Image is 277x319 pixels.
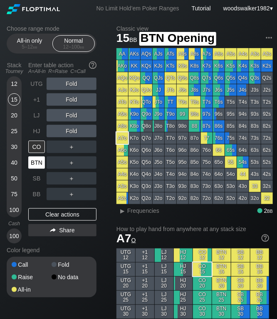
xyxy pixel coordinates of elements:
div: Stack [3,58,25,78]
div: 54o [225,168,237,180]
div: Enter table action [28,58,96,78]
div: Q2o [141,192,152,204]
div: T3s [249,96,261,108]
div: 62s [261,144,273,156]
div: BTN 25 [212,291,231,304]
span: woodswalker1982 [223,5,270,12]
div: J4s [237,84,249,96]
div: Q9s [177,72,188,84]
div: AJs [153,48,164,60]
div: 54s [237,156,249,168]
span: o [131,235,136,244]
div: AKo [116,60,128,72]
div: Q2s [261,72,273,84]
div: 86s [213,120,225,132]
div: +1 30 [136,305,154,319]
div: J2o [153,192,164,204]
div: SB 20 [231,277,250,290]
div: SB 15 [231,263,250,276]
div: CO 20 [193,277,212,290]
div: K5o [129,156,140,168]
div: 75s [225,132,237,144]
div: 53o [225,180,237,192]
div: J5o [153,156,164,168]
div: 96s [213,108,225,120]
div: Q8o [141,120,152,132]
div: All-in only [10,36,49,51]
div: ＋ [47,188,96,200]
div: T9s [177,96,188,108]
div: 52o [225,192,237,204]
div: AQs [141,48,152,60]
div: UTG [28,78,45,90]
div: J5s [225,84,237,96]
div: A6o [116,144,128,156]
div: Color legend [7,244,96,257]
div: AA [116,48,128,60]
div: Clear actions [28,208,96,221]
div: Tourney [3,68,25,74]
div: HJ 12 [174,248,193,262]
div: +1 20 [136,277,154,290]
div: 97o [177,132,188,144]
div: Q9o [141,108,152,120]
div: Fold [52,262,92,268]
div: 85o [189,156,200,168]
div: QTs [165,72,176,84]
div: CO 30 [193,305,212,319]
div: K6o [129,144,140,156]
div: HJ [28,125,45,137]
div: AKs [129,48,140,60]
span: bb [80,44,84,50]
div: Q6o [141,144,152,156]
div: A8s [189,48,200,60]
div: J9o [153,108,164,120]
div: J4o [153,168,164,180]
div: Q3o [141,180,152,192]
div: K3s [249,60,261,72]
div: JJ [153,84,164,96]
div: T6s [213,96,225,108]
div: LJ [28,109,45,122]
div: 95s [225,108,237,120]
div: 76s [213,132,225,144]
div: 65o [213,156,225,168]
div: 94o [177,168,188,180]
div: QJo [141,84,152,96]
div: T8s [189,96,200,108]
div: SB [28,172,45,185]
div: Q6s [213,72,225,84]
div: Q8s [189,72,200,84]
div: J3s [249,84,261,96]
div: 75 [8,188,20,200]
div: SB 12 [231,248,250,262]
div: KJo [129,84,140,96]
div: +1 12 [136,248,154,262]
div: J6o [153,144,164,156]
div: Q4o [141,168,152,180]
img: ellipsis.fd386fe8.svg [265,33,274,42]
div: LJ 20 [155,277,173,290]
div: A5s [225,48,237,60]
img: share.864f2f62.svg [50,228,56,233]
div: T9o [165,108,176,120]
div: Q5o [141,156,152,168]
div: T4o [165,168,176,180]
div: 44 [237,168,249,180]
div: K2o [129,192,140,204]
div: 72o [201,192,213,204]
div: 99 [177,108,188,120]
div: 93o [177,180,188,192]
div: 22 [261,192,273,204]
div: 86o [189,144,200,156]
div: UTG 12 [116,248,135,262]
div: +1 [28,93,45,106]
div: CO 15 [193,263,212,276]
div: No data [52,274,92,280]
div: 87s [201,120,213,132]
div: HJ 25 [174,291,193,304]
div: K7o [129,132,140,144]
div: SB 30 [231,305,250,319]
div: UTG 20 [116,277,135,290]
div: J3o [153,180,164,192]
